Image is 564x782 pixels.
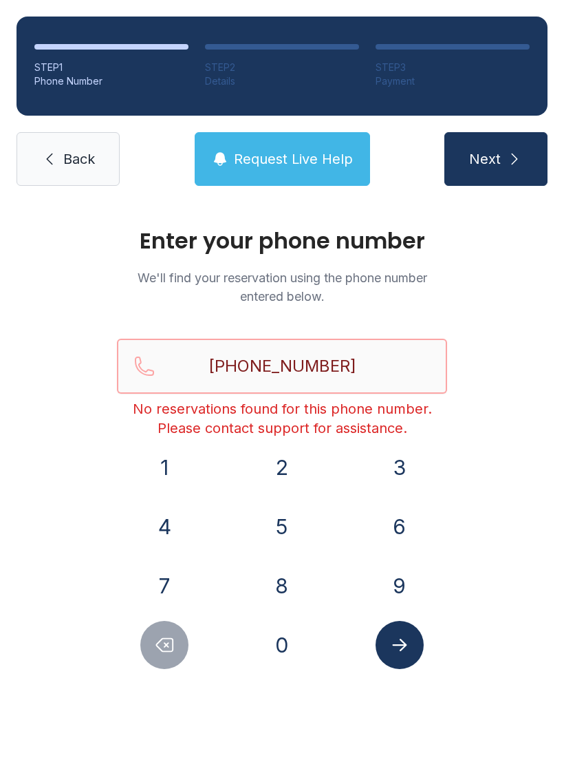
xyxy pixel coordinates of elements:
span: Request Live Help [234,149,353,169]
div: No reservations found for this phone number. Please contact support for assistance. [117,399,447,438]
div: Phone Number [34,74,188,88]
button: 8 [258,562,306,610]
button: Submit lookup form [376,621,424,669]
span: Back [63,149,95,169]
div: Details [205,74,359,88]
button: 0 [258,621,306,669]
p: We'll find your reservation using the phone number entered below. [117,268,447,306]
button: 1 [140,443,188,492]
h1: Enter your phone number [117,230,447,252]
input: Reservation phone number [117,339,447,394]
button: 4 [140,503,188,551]
div: STEP 3 [376,61,530,74]
button: 9 [376,562,424,610]
button: 5 [258,503,306,551]
div: STEP 1 [34,61,188,74]
button: 3 [376,443,424,492]
div: Payment [376,74,530,88]
button: 2 [258,443,306,492]
div: STEP 2 [205,61,359,74]
button: 6 [376,503,424,551]
span: Next [469,149,501,169]
button: Delete number [140,621,188,669]
button: 7 [140,562,188,610]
